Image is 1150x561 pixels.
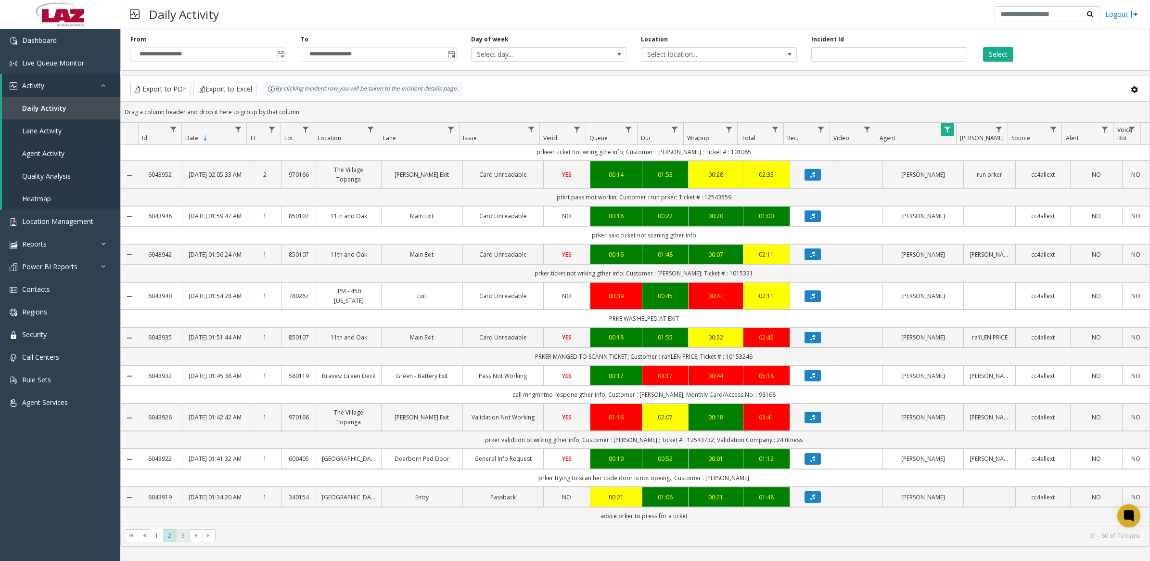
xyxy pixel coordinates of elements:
button: Export to Excel [193,82,256,96]
a: Location Filter Menu [364,123,377,136]
a: 6043932 [144,371,176,380]
a: YES [549,170,584,179]
a: [DATE] 01:54:28 AM [188,291,242,300]
a: YES [549,413,584,422]
span: Heatmap [22,194,51,203]
label: Location [641,35,668,44]
a: 00:32 [694,333,737,342]
td: prker validtion ot wrking gther info; Customer : [PERSON_NAME] ; Ticket # : 12543732; Validation ... [138,431,1150,449]
span: NO [562,292,571,300]
a: 00:16 [596,250,636,259]
div: 00:44 [694,371,737,380]
a: 970166 [288,170,310,179]
img: 'icon' [10,286,17,294]
a: [PERSON_NAME] [889,170,958,179]
a: Dur Filter Menu [668,123,681,136]
a: Collapse Details [121,334,138,342]
a: 780267 [288,291,310,300]
a: 6043942 [144,250,176,259]
a: YES [549,250,584,259]
div: 01:55 [648,333,683,342]
a: 00:39 [596,291,636,300]
div: 01:48 [749,493,784,502]
span: Agent Activity [22,149,64,158]
a: [GEOGRAPHIC_DATA] [322,493,375,502]
td: advce prker to press for a ticket [138,507,1150,524]
a: General Info Request [469,454,537,463]
span: Select day... [472,48,595,61]
a: NO [1076,250,1116,259]
span: YES [562,372,572,380]
a: 03:41 [749,413,784,422]
span: YES [562,333,572,341]
a: Card Unreadable [469,170,537,179]
a: [DATE] 01:34:20 AM [188,493,242,502]
a: 6043926 [144,413,176,422]
div: 00:07 [694,250,737,259]
span: Reports [22,239,47,248]
a: NO [1128,371,1144,380]
a: NO [1128,454,1144,463]
a: Vend Filter Menu [571,123,584,136]
span: Security [22,330,47,339]
a: 11th and Oak [322,333,375,342]
td: prker ticket not wrking gther info; Customer : [PERSON_NAME]; Ticket # : 1015331 [138,264,1150,282]
a: NO [1076,333,1116,342]
div: By clicking Incident row you will be taken to the incident details page. [263,82,463,96]
a: cc4allext [1022,211,1064,221]
a: Collapse Details [121,456,138,463]
a: 00:22 [648,211,683,221]
span: Lot [284,134,293,142]
div: 02:07 [648,413,683,422]
a: [DATE] 01:42:42 AM [188,413,242,422]
a: 580119 [288,371,310,380]
label: From [130,35,146,44]
a: Collapse Details [121,372,138,380]
a: Collapse Details [121,213,138,221]
span: Regions [22,307,47,316]
a: NO [1076,371,1116,380]
div: 00:21 [596,493,636,502]
a: 1 [254,333,276,342]
a: 1 [254,211,276,221]
div: 00:19 [596,454,636,463]
a: Heatmap [2,187,120,210]
a: 00:18 [596,333,636,342]
a: Daily Activity [2,97,120,119]
img: infoIcon.svg [268,85,275,93]
a: Dearborn Ped Door [387,454,456,463]
img: 'icon' [10,354,17,362]
a: 6043922 [144,454,176,463]
a: 04:17 [648,371,683,380]
div: 00:17 [596,371,636,380]
a: cc4allext [1022,493,1064,502]
span: Select location... [641,48,765,61]
td: PRKE WAS HELPED AT EXIT [138,310,1150,327]
a: Wrapup Filter Menu [722,123,735,136]
span: Activity [22,81,44,90]
img: logout [1130,9,1138,19]
a: cc4allext [1022,413,1064,422]
a: 850107 [288,211,310,221]
a: NO [1128,333,1144,342]
a: Card Unreadable [469,333,537,342]
a: 850107 [288,333,310,342]
span: Go to the first page [125,529,138,543]
a: Collapse Details [121,414,138,422]
div: 00:14 [596,170,636,179]
a: H Filter Menu [265,123,278,136]
button: Select [983,47,1013,62]
a: [PERSON_NAME] Exit [387,413,456,422]
div: 01:00 [749,211,784,221]
h3: Daily Activity [144,2,224,26]
span: Page 1 [150,529,163,542]
a: [PERSON_NAME] Exit [387,170,456,179]
a: Agent Activity [2,142,120,165]
img: 'icon' [10,399,17,407]
a: Activity [2,74,120,97]
a: cc4allext [1022,333,1064,342]
a: 02:45 [749,333,784,342]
